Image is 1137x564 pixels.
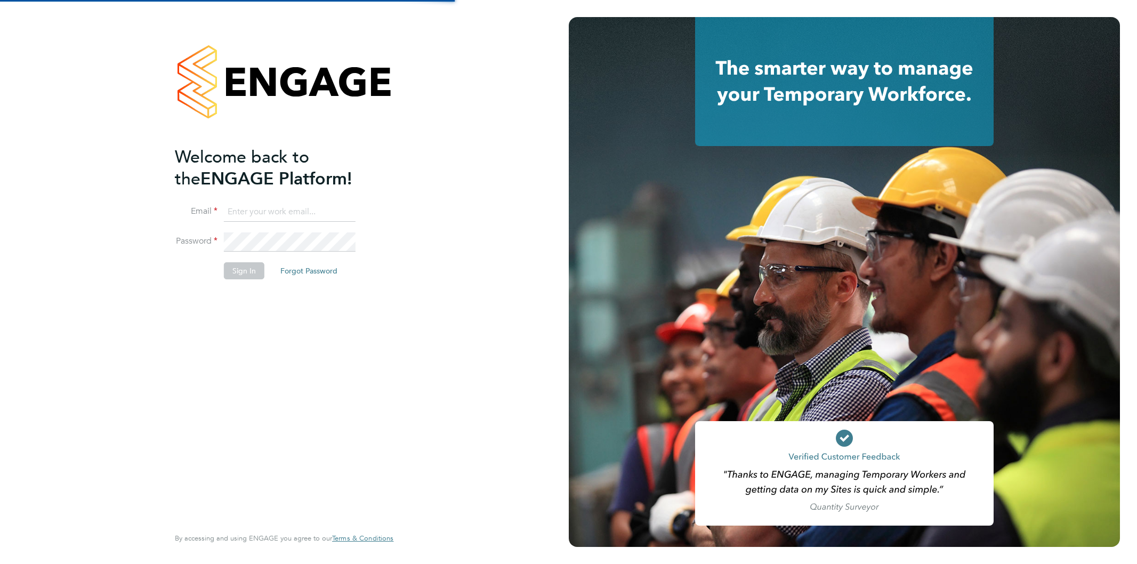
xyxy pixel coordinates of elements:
[175,146,383,190] h2: ENGAGE Platform!
[175,534,393,543] span: By accessing and using ENGAGE you agree to our
[272,262,346,279] button: Forgot Password
[175,147,309,189] span: Welcome back to the
[175,236,217,247] label: Password
[175,206,217,217] label: Email
[224,203,356,222] input: Enter your work email...
[332,534,393,543] a: Terms & Conditions
[224,262,264,279] button: Sign In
